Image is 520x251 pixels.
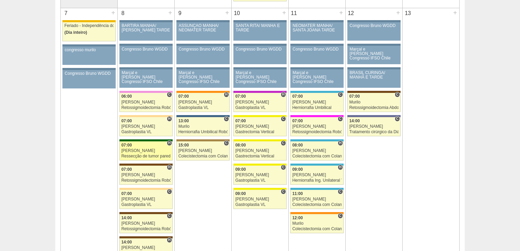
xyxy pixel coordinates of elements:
[119,141,173,161] a: H 07:00 [PERSON_NAME] Ressecção de tumor parede abdominal pélvica
[122,24,171,32] div: BARTIRA MANHÃ/ [PERSON_NAME] TARDE
[119,69,173,88] a: Marçal e [PERSON_NAME] Congresso IFSO Chile
[119,188,173,190] div: Key: Bartira
[179,24,228,32] div: ASSUNÇÃO MANHÃ/ NEOMATER TARDE
[121,149,171,153] div: [PERSON_NAME]
[292,227,342,231] div: Colecistectomia com Colangiografia VL
[179,47,228,52] div: Congresso Bruno WGDD
[235,178,285,183] div: Gastroplastia VL
[224,8,230,17] div: +
[121,106,171,110] div: Retossigmoidectomia Robótica
[62,68,116,70] div: Key: Aviso
[235,94,246,99] span: 07:00
[167,189,172,194] span: Consultório
[121,203,171,207] div: Gastroplastia VL
[119,236,173,238] div: Key: Santa Joana
[119,115,173,117] div: Key: Bartira
[233,69,287,88] a: Marçal e [PERSON_NAME] Congresso IFSO Chile
[236,24,285,32] div: SANTA RITA/ MANHÃ E TARDE
[292,118,303,123] span: 07:00
[167,92,172,97] span: Consultório
[176,44,230,46] div: Key: Aviso
[121,94,132,99] span: 06:00
[121,191,132,196] span: 07:00
[119,67,173,69] div: Key: Aviso
[349,106,399,110] div: Retossigmoidectomia Abdominal VL
[121,178,171,183] div: Retossigmoidectomia Robótica
[292,221,342,226] div: Murilo
[121,221,171,226] div: [PERSON_NAME]
[235,100,285,104] div: [PERSON_NAME]
[176,139,230,141] div: Key: Oswaldo Cruz Paulista
[235,149,285,153] div: [PERSON_NAME]
[338,8,344,17] div: +
[347,91,401,93] div: Key: Santa Joana
[290,44,344,46] div: Key: Aviso
[62,46,116,65] a: congresso murilo
[233,166,287,185] a: C 09:00 [PERSON_NAME] Gastroplastia VL
[235,173,285,177] div: [PERSON_NAME]
[233,91,287,93] div: Key: Maria Braido
[338,165,343,170] span: Hospital
[176,141,230,161] a: C 15:00 [PERSON_NAME] Colecistectomia com Colangiografia VL
[178,124,228,129] div: Murilo
[290,141,344,161] a: H 08:00 [PERSON_NAME] Colecistectomia com Colangiografia VL
[233,20,287,22] div: Key: Aviso
[347,20,401,22] div: Key: Aviso
[290,190,344,209] a: C 11:00 [PERSON_NAME] Colecistectomia com Colangiografia VL
[122,47,171,52] div: Congresso Bruno WGDD
[121,167,132,172] span: 07:00
[176,91,230,93] div: Key: São Luiz - SCS
[452,8,458,17] div: +
[176,117,230,136] a: C 13:00 Murilo Herniorrafia Umbilical Robótica
[175,8,185,18] div: 9
[119,139,173,141] div: Key: Santa Maria
[64,30,87,35] span: (Dia inteiro)
[349,124,399,129] div: [PERSON_NAME]
[65,71,114,76] div: Congresso Bruno WGDD
[290,22,344,41] a: NEOMATER MANHÃ/ SANTA JOANA TARDE
[178,154,228,158] div: Colecistectomia com Colangiografia VL
[121,124,171,129] div: [PERSON_NAME]
[281,165,286,170] span: Consultório
[119,117,173,136] a: H 07:00 [PERSON_NAME] Gastroplastia VL
[233,190,287,209] a: C 09:00 [PERSON_NAME] Gastroplastia VL
[178,130,228,134] div: Herniorrafia Umbilical Robótica
[347,46,401,64] a: Marçal e [PERSON_NAME] Congresso IFSO Chile
[349,118,360,123] span: 14:00
[235,130,285,134] div: Gastrectomia Vertical
[347,44,401,46] div: Key: Aviso
[178,94,189,99] span: 07:00
[233,22,287,41] a: SANTA RITA/ MANHÃ E TARDE
[232,8,242,18] div: 10
[290,93,344,112] a: C 07:00 [PERSON_NAME] Herniorrafia Umbilical
[178,118,189,123] span: 13:00
[338,92,343,97] span: Consultório
[121,118,132,123] span: 07:00
[292,178,342,183] div: Herniorrafia Ing. Unilateral VL
[167,8,173,17] div: +
[118,8,128,18] div: 8
[233,141,287,161] a: C 08:00 [PERSON_NAME] Gastrectomia Vertical
[62,20,116,22] div: Key: Feriado
[235,191,246,196] span: 09:00
[233,46,287,64] a: Congresso Bruno WGDD
[121,227,171,231] div: Retossigmoidectomia Robótica
[292,191,303,196] span: 11:00
[121,240,132,245] span: 14:00
[121,173,171,177] div: [PERSON_NAME]
[292,203,342,207] div: Colecistectomia com Colangiografia VL
[292,154,342,158] div: Colecistectomia com Colangiografia VL
[176,93,230,112] a: H 07:00 [PERSON_NAME] Gastroplastia VL
[167,237,172,243] span: Hospital
[292,100,342,104] div: [PERSON_NAME]
[347,22,401,41] a: Congresso Bruno WGDD
[233,67,287,69] div: Key: Aviso
[290,212,344,214] div: Key: São Luiz - SCS
[64,24,114,28] div: Feriado - Independência do [GEOGRAPHIC_DATA]
[119,22,173,41] a: BARTIRA MANHÃ/ [PERSON_NAME] TARDE
[233,115,287,117] div: Key: Santa Rita
[236,71,285,84] div: Marçal e [PERSON_NAME] Congresso IFSO Chile
[61,8,71,18] div: 7
[290,139,344,141] div: Key: Neomater
[176,22,230,41] a: ASSUNÇÃO MANHÃ/ NEOMATER TARDE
